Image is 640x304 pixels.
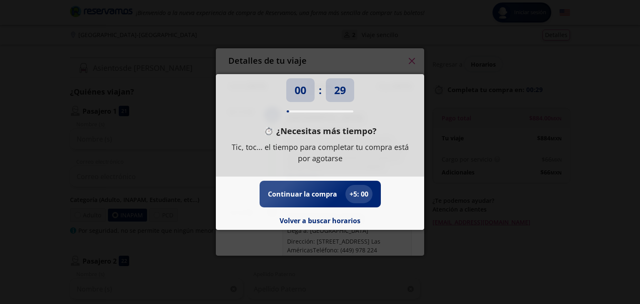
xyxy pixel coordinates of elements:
button: Volver a buscar horarios [280,216,360,226]
button: Continuar la compra+5: 00 [268,185,372,203]
p: : [319,82,322,98]
p: + 5 : 00 [350,189,368,199]
p: 29 [334,82,346,98]
p: 00 [295,82,306,98]
p: Continuar la compra [268,189,337,199]
p: Tic, toc… el tiempo para completar tu compra está por agotarse [228,142,412,164]
p: ¿Necesitas más tiempo? [276,125,377,137]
